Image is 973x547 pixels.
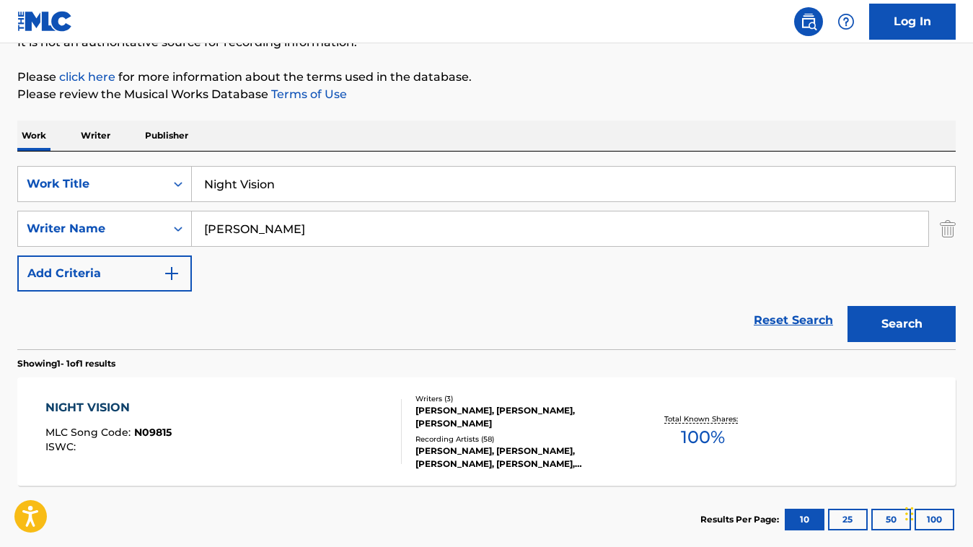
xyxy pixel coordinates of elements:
[700,513,783,526] p: Results Per Page:
[45,426,134,439] span: MLC Song Code :
[828,509,868,530] button: 25
[940,211,956,247] img: Delete Criterion
[27,220,157,237] div: Writer Name
[664,413,741,424] p: Total Known Shares:
[59,70,115,84] a: click here
[268,87,347,101] a: Terms of Use
[901,478,973,547] iframe: Chat Widget
[785,509,824,530] button: 10
[415,393,625,404] div: Writers ( 3 )
[869,4,956,40] a: Log In
[415,445,625,471] div: [PERSON_NAME], [PERSON_NAME], [PERSON_NAME], [PERSON_NAME], [PERSON_NAME]
[794,7,823,36] a: Public Search
[45,440,79,453] span: ISWC :
[747,305,840,336] a: Reset Search
[17,69,956,86] p: Please for more information about the terms used in the database.
[27,175,157,193] div: Work Title
[681,424,725,450] span: 100 %
[837,13,855,30] img: help
[871,509,911,530] button: 50
[415,404,625,430] div: [PERSON_NAME], [PERSON_NAME], [PERSON_NAME]
[847,306,956,342] button: Search
[45,399,172,416] div: NIGHT VISION
[76,121,115,151] p: Writer
[800,13,817,30] img: search
[17,11,73,32] img: MLC Logo
[17,255,192,292] button: Add Criteria
[17,377,956,486] a: NIGHT VISIONMLC Song Code:N09815ISWC:Writers (3)[PERSON_NAME], [PERSON_NAME], [PERSON_NAME]Record...
[17,166,956,349] form: Search Form
[141,121,193,151] p: Publisher
[905,492,914,535] div: Drag
[832,7,860,36] div: Help
[17,121,50,151] p: Work
[134,426,172,439] span: N09815
[17,86,956,103] p: Please review the Musical Works Database
[415,434,625,445] div: Recording Artists ( 58 )
[17,357,115,370] p: Showing 1 - 1 of 1 results
[163,265,180,282] img: 9d2ae6d4665cec9f34b9.svg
